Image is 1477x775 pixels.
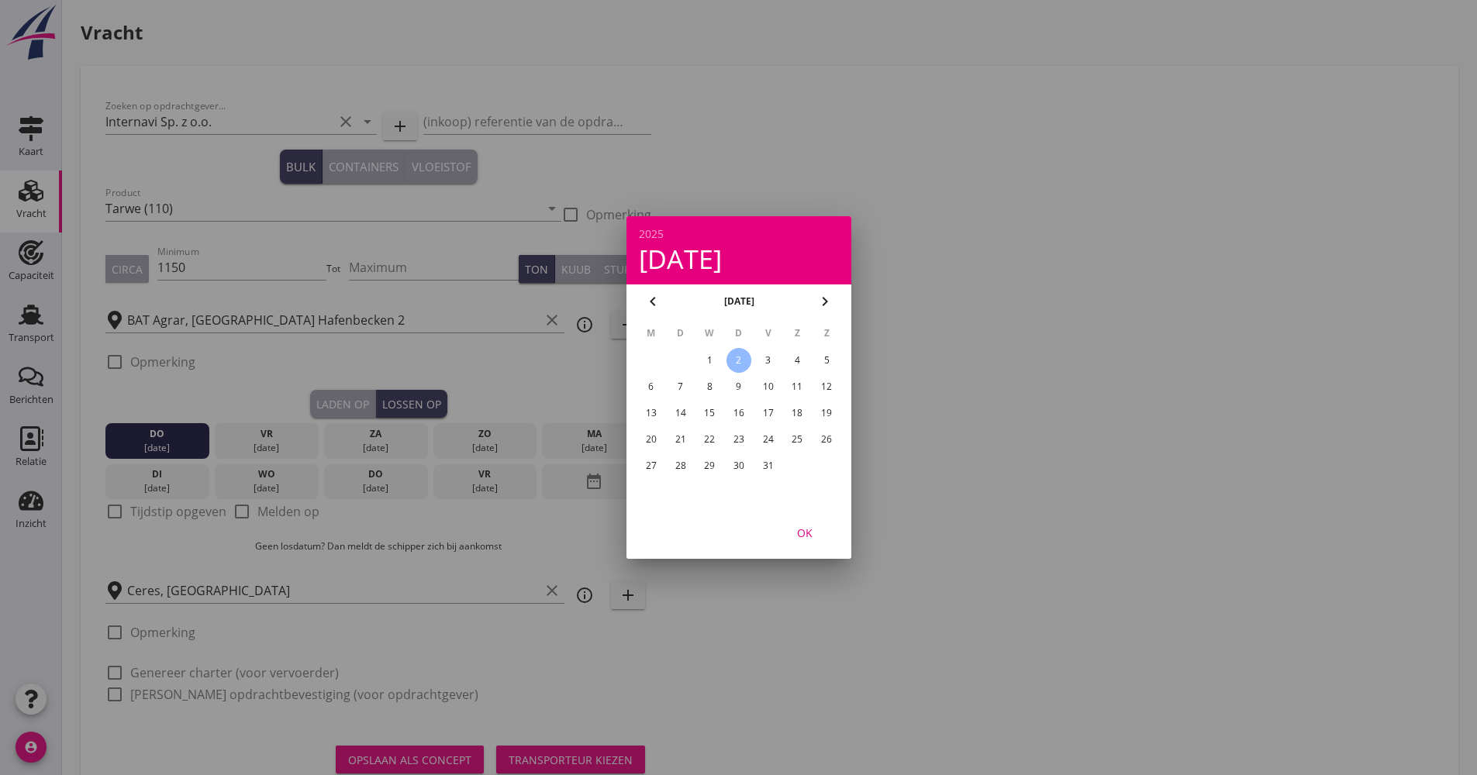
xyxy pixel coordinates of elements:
[668,401,692,425] button: 14
[771,518,839,546] button: OK
[726,348,751,373] button: 2
[637,320,665,346] th: M
[726,427,751,452] button: 23
[725,320,753,346] th: D
[785,374,809,399] button: 11
[695,320,723,346] th: W
[697,348,722,373] button: 1
[755,453,780,478] button: 31
[638,401,663,425] button: 13
[639,246,839,272] div: [DATE]
[668,374,692,399] button: 7
[726,374,751,399] button: 9
[697,427,722,452] button: 22
[668,453,692,478] button: 28
[666,320,694,346] th: D
[697,453,722,478] button: 29
[783,320,811,346] th: Z
[726,401,751,425] button: 16
[754,320,782,346] th: V
[785,348,809,373] button: 4
[814,401,839,425] button: 19
[639,229,839,239] div: 2025
[755,374,780,399] button: 10
[783,525,826,541] div: OK
[814,348,839,373] button: 5
[638,427,663,452] button: 20
[638,374,663,399] button: 6
[813,320,840,346] th: Z
[785,427,809,452] button: 25
[697,374,722,399] button: 8
[755,348,780,373] button: 3
[644,292,662,311] i: chevron_left
[816,292,834,311] i: chevron_right
[755,401,780,425] button: 17
[785,401,809,425] button: 18
[755,427,780,452] button: 24
[638,453,663,478] button: 27
[726,453,751,478] button: 30
[719,290,758,313] button: [DATE]
[668,427,692,452] button: 21
[814,374,839,399] button: 12
[814,427,839,452] button: 26
[697,401,722,425] button: 15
